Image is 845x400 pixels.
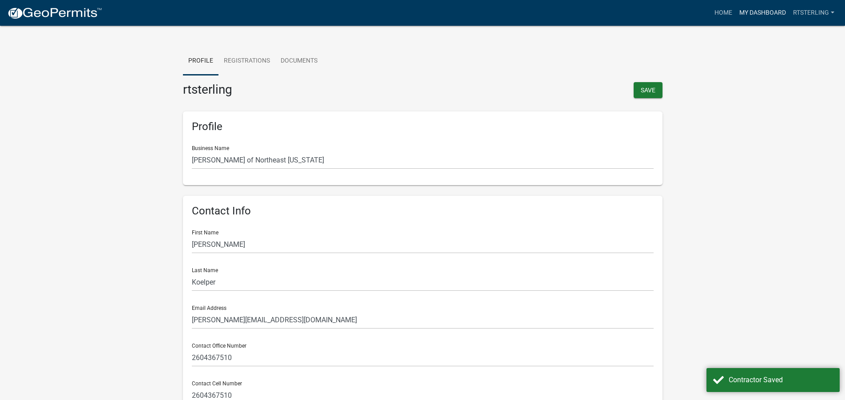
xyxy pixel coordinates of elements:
a: My Dashboard [736,4,789,21]
a: Documents [275,47,323,75]
a: rtsterling [789,4,838,21]
a: Registrations [218,47,275,75]
a: Home [711,4,736,21]
div: Contractor Saved [729,375,833,385]
h6: Profile [192,120,654,133]
a: Profile [183,47,218,75]
h3: rtsterling [183,82,416,97]
h6: Contact Info [192,205,654,218]
button: Save [634,82,663,98]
